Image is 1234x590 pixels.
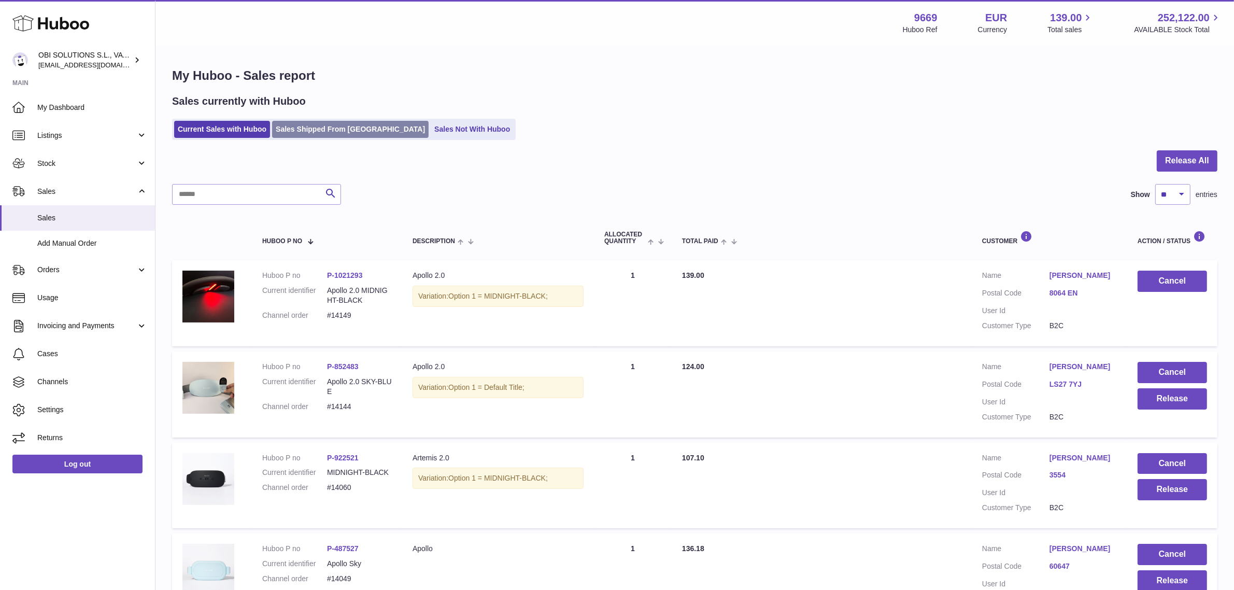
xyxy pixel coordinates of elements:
[262,453,327,463] dt: Huboo P no
[1049,544,1117,554] a: [PERSON_NAME]
[982,453,1049,466] dt: Name
[262,377,327,397] dt: Current identifier
[262,362,327,372] dt: Huboo P no
[903,25,938,35] div: Huboo Ref
[982,412,1049,422] dt: Customer Type
[327,286,392,305] dd: Apollo 2.0 MIDNIGHT-BLACK
[262,311,327,320] dt: Channel order
[982,321,1049,331] dt: Customer Type
[262,574,327,584] dt: Channel order
[262,468,327,477] dt: Current identifier
[262,402,327,412] dt: Channel order
[1050,11,1082,25] span: 139.00
[982,380,1049,392] dt: Postal Code
[37,265,136,275] span: Orders
[448,383,524,391] span: Option 1 = Default Title;
[37,213,147,223] span: Sales
[1138,362,1207,383] button: Cancel
[37,238,147,248] span: Add Manual Order
[1134,25,1222,35] span: AVAILABLE Stock Total
[1047,25,1094,35] span: Total sales
[985,11,1007,25] strong: EUR
[682,454,704,462] span: 107.10
[327,574,392,584] dd: #14049
[327,454,359,462] a: P-922521
[37,349,147,359] span: Cases
[982,470,1049,483] dt: Postal Code
[262,483,327,493] dt: Channel order
[982,579,1049,589] dt: User Id
[982,544,1049,556] dt: Name
[1049,453,1117,463] a: [PERSON_NAME]
[978,25,1008,35] div: Currency
[262,238,302,245] span: Huboo P no
[172,67,1217,84] h1: My Huboo - Sales report
[594,260,672,346] td: 1
[914,11,938,25] strong: 9669
[327,559,392,569] dd: Apollo Sky
[1138,231,1207,245] div: Action / Status
[272,121,429,138] a: Sales Shipped From [GEOGRAPHIC_DATA]
[413,238,455,245] span: Description
[327,544,359,553] a: P-487527
[413,362,584,372] div: Apollo 2.0
[1138,544,1207,565] button: Cancel
[262,271,327,280] dt: Huboo P no
[982,503,1049,513] dt: Customer Type
[1049,380,1117,389] a: LS27 7YJ
[682,271,704,279] span: 139.00
[262,559,327,569] dt: Current identifier
[174,121,270,138] a: Current Sales with Huboo
[1049,271,1117,280] a: [PERSON_NAME]
[982,271,1049,283] dt: Name
[1049,288,1117,298] a: 8064 EN
[1049,362,1117,372] a: [PERSON_NAME]
[682,544,704,553] span: 136.18
[1196,190,1217,200] span: entries
[413,377,584,398] div: Variation:
[38,50,132,70] div: OBI SOLUTIONS S.L., VAT: B70911078
[604,231,645,245] span: ALLOCATED Quantity
[262,286,327,305] dt: Current identifier
[448,292,548,300] span: Option 1 = MIDNIGHT-BLACK;
[413,544,584,554] div: Apollo
[982,231,1117,245] div: Customer
[327,483,392,493] dd: #14060
[594,443,672,529] td: 1
[982,397,1049,407] dt: User Id
[1049,503,1117,513] dd: B2C
[982,561,1049,574] dt: Postal Code
[1138,388,1207,410] button: Release
[1157,150,1217,172] button: Release All
[1049,321,1117,331] dd: B2C
[37,405,147,415] span: Settings
[1049,412,1117,422] dd: B2C
[594,352,672,438] td: 1
[682,362,704,371] span: 124.00
[327,311,392,320] dd: #14149
[172,94,306,108] h2: Sales currently with Huboo
[1138,271,1207,292] button: Cancel
[682,238,718,245] span: Total paid
[413,468,584,489] div: Variation:
[1134,11,1222,35] a: 252,122.00 AVAILABLE Stock Total
[182,271,234,322] img: 96691737388559.jpg
[12,52,28,68] img: internalAdmin-9669@internal.huboo.com
[413,453,584,463] div: Artemis 2.0
[982,488,1049,498] dt: User Id
[37,377,147,387] span: Channels
[1047,11,1094,35] a: 139.00 Total sales
[327,377,392,397] dd: Apollo 2.0 SKY-BLUE
[37,433,147,443] span: Returns
[982,306,1049,316] dt: User Id
[262,544,327,554] dt: Huboo P no
[448,474,548,482] span: Option 1 = MIDNIGHT-BLACK;
[12,455,143,473] a: Log out
[1049,561,1117,571] a: 60647
[982,288,1049,301] dt: Postal Code
[327,468,392,477] dd: MIDNIGHT-BLACK
[1131,190,1150,200] label: Show
[982,362,1049,374] dt: Name
[413,271,584,280] div: Apollo 2.0
[37,159,136,168] span: Stock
